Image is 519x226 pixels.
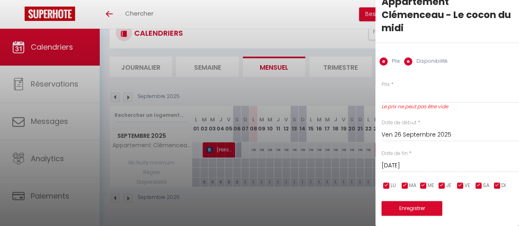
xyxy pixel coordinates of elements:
[391,182,396,189] span: LU
[483,182,489,189] span: SA
[446,182,451,189] span: JE
[409,182,416,189] span: MA
[388,57,400,66] label: Prix
[501,182,506,189] span: DI
[382,201,442,216] button: Enregistrer
[7,3,31,28] button: Ouvrir le widget de chat LiveChat
[428,182,434,189] span: ME
[382,81,390,89] label: Prix
[382,103,448,110] small: Le prix ne peut pas être vide
[382,150,408,158] label: Date de fin
[464,182,470,189] span: VE
[382,119,416,127] label: Date de début
[412,57,448,66] label: Disponibilité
